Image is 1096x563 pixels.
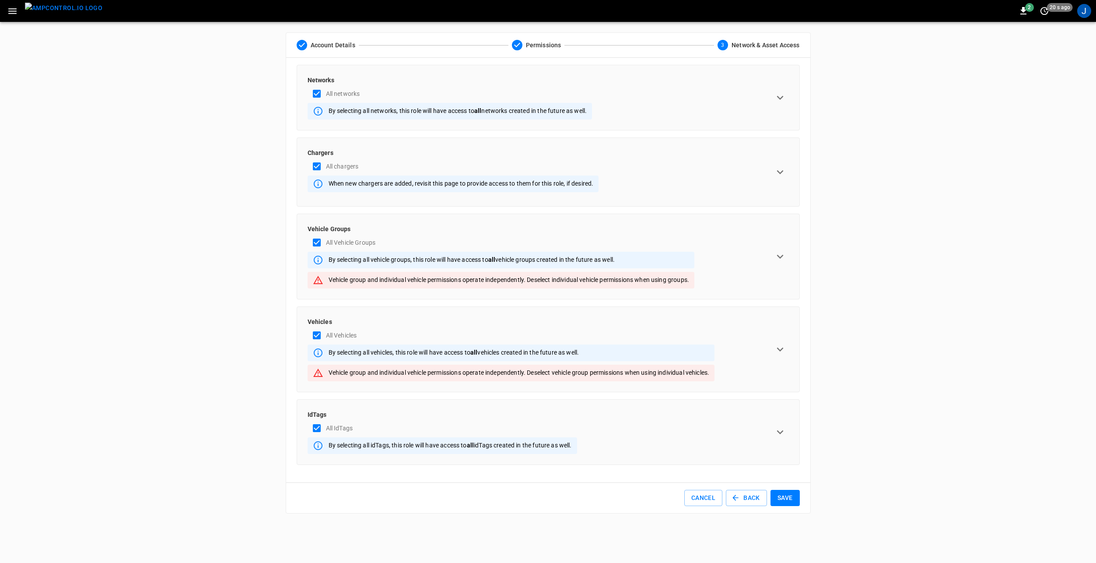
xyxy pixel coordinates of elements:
button: Back [726,490,767,506]
p: IdTags [308,410,577,419]
div: When new chargers are added, revisit this page to provide access to them for this role, if desired. [329,176,594,192]
button: set refresh interval [1037,4,1051,18]
p: Vehicles [308,317,715,326]
p: Networks [308,76,592,84]
img: ampcontrol.io logo [25,3,102,14]
button: expand row [771,423,789,441]
span: 2 [1025,3,1034,12]
span: Network & Asset Access [732,41,799,49]
button: expand row [771,89,789,106]
button: expand row [771,248,789,265]
p: All Vehicles [326,331,357,340]
div: By selecting all vehicle groups, this role will have access to vehicle groups created in the futu... [329,252,615,268]
div: By selecting all idTags, this role will have access to idTags created in the future as well. [329,437,572,454]
div: By selecting all vehicles, this role will have access to vehicles created in the future as well. [329,345,579,361]
button: Cancel [684,490,722,506]
p: Chargers [308,148,599,157]
div: Vehicle group and individual vehicle permissions operate independently. Deselect vehicle group pe... [329,365,710,381]
strong: all [467,442,474,449]
strong: all [470,349,477,356]
div: By selecting all networks, this role will have access to networks created in the future as well. [329,103,587,120]
p: All chargers [326,162,359,171]
text: 3 [721,42,725,48]
button: expand row [771,341,789,358]
p: All IdTags [326,424,353,433]
span: Permissions [526,41,561,49]
p: All networks [326,89,360,98]
strong: all [474,107,481,114]
strong: all [488,256,495,263]
button: expand row [771,163,789,181]
button: Save [770,490,800,506]
div: profile-icon [1077,4,1091,18]
div: Vehicle group and individual vehicle permissions operate independently. Deselect individual vehic... [329,272,690,289]
span: 20 s ago [1047,3,1073,12]
span: Account Details [311,41,355,49]
p: All Vehicle Groups [326,238,376,247]
p: Vehicle Groups [308,225,695,233]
